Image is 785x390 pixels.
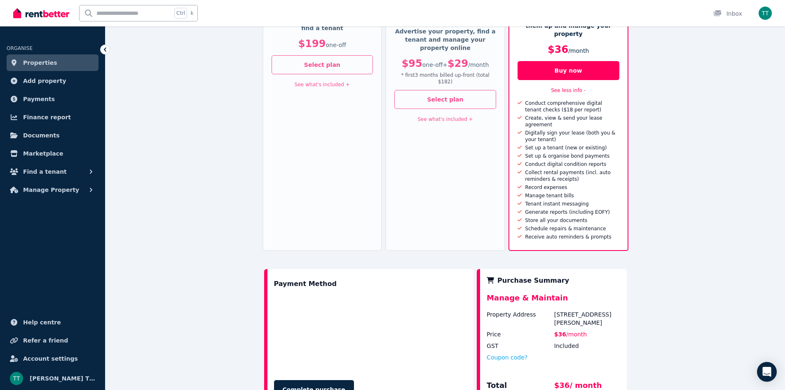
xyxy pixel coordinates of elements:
span: Add property [23,76,66,86]
span: Finance report [23,112,71,122]
span: $199 [298,38,326,50]
div: Generate reports (including EOFY) [522,209,610,215]
button: Find a tenant [7,163,98,180]
p: * first 3 month s billed up-front (total $182 ) [394,72,496,85]
span: / month [468,61,489,68]
div: Property Address [487,310,553,327]
div: Included [554,342,620,350]
span: $36 [548,44,568,55]
span: + [443,61,448,68]
div: Tenant instant messaging [522,201,588,207]
a: See what's included + [418,116,473,122]
span: Refer a friend [23,336,68,345]
span: Ctrl [174,8,187,19]
span: Account settings [23,354,78,364]
a: See what's included + [295,82,350,87]
a: Documents [7,127,98,144]
a: Marketplace [7,145,98,162]
div: [STREET_ADDRESS][PERSON_NAME] [554,310,620,327]
img: RentBetter [13,7,69,19]
p: Advertise your property, find a tenant and manage your property online [394,27,496,52]
div: Set up & organise bond payments [522,153,609,159]
a: Finance report [7,109,98,125]
div: Price [487,330,553,338]
span: one-off [326,42,346,48]
span: $36 [554,331,566,338]
span: $29 [448,58,468,69]
div: Inbox [713,9,742,18]
a: Account settings [7,350,98,367]
a: Payments [7,91,98,107]
span: / month [566,331,587,338]
span: one-off [422,61,443,68]
div: Purchase Summary [487,276,620,286]
div: GST [487,342,553,350]
span: $95 [402,58,422,69]
button: Buy now [518,61,619,80]
div: Collect rental payments (incl. auto reminders & receipts) [522,169,619,182]
span: Payments [23,94,55,104]
span: Help centre [23,317,61,327]
div: Payment Method [274,276,337,292]
a: Refer a friend [7,332,98,349]
div: Open Intercom Messenger [757,362,777,382]
div: Manage tenant bills [522,192,574,199]
span: Manage Property [23,185,79,195]
span: k [190,10,193,17]
div: Set up a tenant (new or existing) [522,144,607,151]
div: Manage & Maintain [487,292,620,310]
button: Manage Property [7,182,98,198]
div: Store all your documents [522,217,587,224]
a: Properties [7,54,98,71]
div: Create, view & send your lease agreement [522,115,619,128]
span: Documents [23,130,60,140]
span: ORGANISE [7,45,33,51]
button: Coupon code? [487,353,527,362]
a: Add property [7,73,98,89]
span: [PERSON_NAME] Thuruthumalil [30,373,95,383]
button: Select plan [394,90,496,109]
div: Digitally sign your lease (both you & your tenant) [522,130,619,143]
div: Schedule repairs & maintenance [522,225,606,232]
a: Help centre [7,314,98,331]
span: Find a tenant [23,167,67,177]
span: / month [568,47,589,54]
img: Tomy Kuncheria Thuruthumalil [10,372,23,385]
span: Properties [23,58,57,68]
div: Conduct comprehensive digital tenant checks ($18 per report) [522,100,619,113]
div: Conduct digital condition reports [522,161,606,168]
span: Marketplace [23,149,63,158]
iframe: Secure payment input frame [272,294,469,372]
div: Receive auto reminders & prompts [522,234,611,240]
button: Select plan [272,55,373,74]
a: See less info - [551,87,586,93]
img: Tomy Kuncheria Thuruthumalil [759,7,772,20]
div: Record expenses [522,184,567,191]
